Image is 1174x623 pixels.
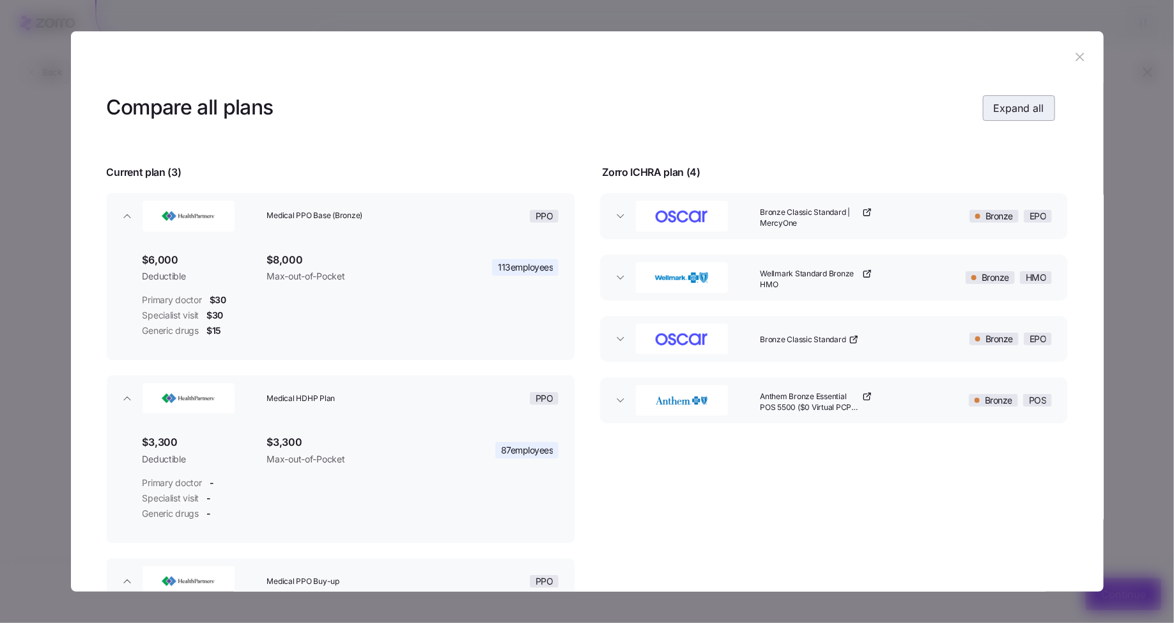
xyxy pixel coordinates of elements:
[266,576,420,587] span: Medical PPO Buy-up
[107,558,575,604] button: HealthPartnersMedical PPO Buy-upPPO
[600,255,1068,301] button: Wellmark BlueCross BlueShield of IowaWellmark Standard Bronze HMOBronzeHMO
[501,444,553,457] span: 87 employees
[760,207,860,229] span: Bronze Classic Standard | MercyOne
[637,388,727,413] img: Anthem
[760,391,860,413] span: Anthem Bronze Essential POS 5500 ($0 Virtual PCP + $0 Select Drugs + Incentives)
[143,309,199,322] span: Specialist visit
[206,309,223,322] span: $30
[107,239,575,361] div: HealthPartnersMedical PPO Base (Bronze)PPO
[144,569,233,594] img: HealthPartners
[107,164,182,180] span: Current plan ( 3 )
[266,270,434,283] span: Max-out-of-Pocket
[144,386,233,411] img: HealthPartners
[266,393,420,404] span: Medical HDHP Plan
[760,391,872,413] a: Anthem Bronze Essential POS 5500 ($0 Virtual PCP + $0 Select Drugs + Incentives)
[600,377,1068,423] button: AnthemAnthem Bronze Essential POS 5500 ($0 Virtual PCP + $0 Select Drugs + Incentives)BronzePOS
[143,434,257,450] span: $3,300
[603,164,701,180] span: Zorro ICHRA plan ( 4 )
[210,294,226,306] span: $30
[536,210,553,222] span: PPO
[143,492,199,505] span: Specialist visit
[637,326,727,352] img: Oscar
[983,95,1055,121] button: Expand all
[600,193,1068,239] button: OscarBronze Classic Standard | MercyOneBronzeEPO
[760,269,872,290] a: Wellmark Standard Bronze HMO
[985,395,1012,406] span: Bronze
[210,477,214,489] span: -
[600,316,1068,362] button: OscarBronze Classic StandardBronzeEPO
[143,453,257,466] span: Deductible
[760,335,846,345] span: Bronze Classic Standard
[206,324,221,337] span: $15
[1029,395,1047,406] span: POS
[1026,272,1047,283] span: HMO
[760,207,872,229] a: Bronze Classic Standard | MercyOne
[266,210,420,221] span: Medical PPO Base (Bronze)
[143,507,199,520] span: Generic drugs
[760,335,858,345] a: Bronze Classic Standard
[143,252,257,268] span: $6,000
[536,393,553,404] span: PPO
[637,265,727,290] img: Wellmark BlueCross BlueShield of Iowa
[144,203,233,229] img: HealthPartners
[1030,210,1047,222] span: EPO
[994,100,1044,116] span: Expand all
[143,294,202,306] span: Primary doctor
[985,333,1013,345] span: Bronze
[498,261,553,274] span: 113 employees
[107,422,575,543] div: HealthPartnersMedical HDHP PlanPPO
[985,210,1013,222] span: Bronze
[266,252,434,268] span: $8,000
[982,272,1009,283] span: Bronze
[143,270,257,283] span: Deductible
[637,203,727,229] img: Oscar
[1030,333,1047,345] span: EPO
[266,453,434,466] span: Max-out-of-Pocket
[760,269,860,290] span: Wellmark Standard Bronze HMO
[107,375,575,422] button: HealthPartnersMedical HDHP PlanPPO
[107,93,274,122] h3: Compare all plans
[266,434,434,450] span: $3,300
[143,477,202,489] span: Primary doctor
[143,324,199,337] span: Generic drugs
[206,492,211,505] span: -
[107,193,575,239] button: HealthPartnersMedical PPO Base (Bronze)PPO
[206,507,211,520] span: -
[536,576,553,587] span: PPO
